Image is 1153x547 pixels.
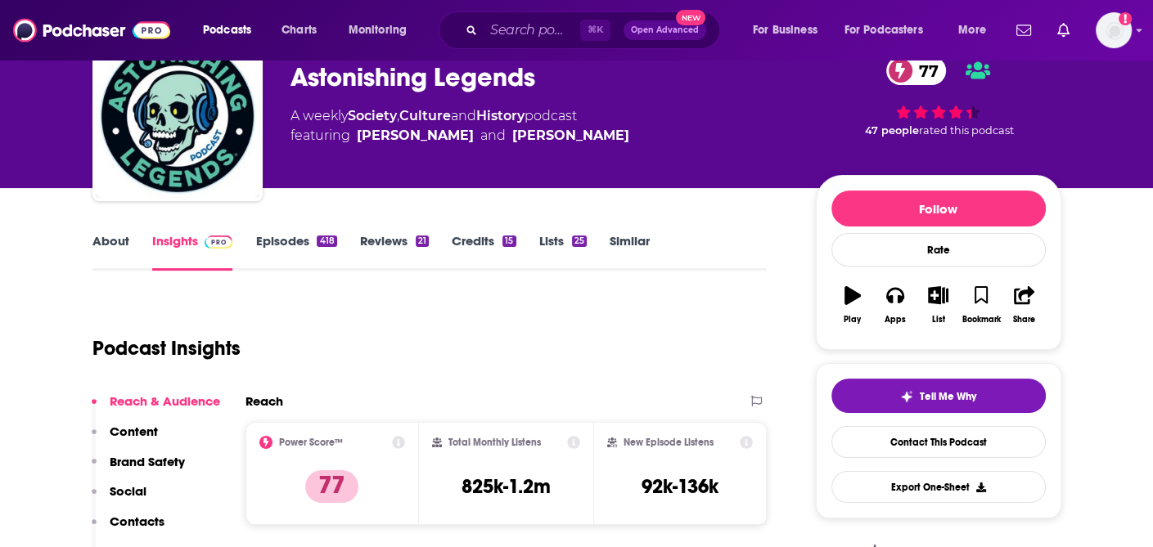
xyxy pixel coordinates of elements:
div: 21 [416,235,429,247]
a: InsightsPodchaser Pro [152,233,233,271]
span: Monitoring [349,19,407,42]
a: Show notifications dropdown [1051,16,1076,44]
button: Open AdvancedNew [624,20,706,40]
span: Charts [281,19,317,42]
a: Lists25 [539,233,587,271]
div: Search podcasts, credits, & more... [454,11,736,49]
div: List [932,315,945,325]
a: Show notifications dropdown [1010,16,1038,44]
span: Logged in as ocharlson [1096,12,1132,48]
button: Play [831,276,874,334]
button: open menu [834,17,947,43]
h2: New Episode Listens [624,437,714,448]
div: Play [844,315,861,325]
div: 77 47 peoplerated this podcast [816,46,1061,147]
a: Forrest Burgess [512,126,629,146]
h2: Reach [245,393,283,409]
img: Astonishing Legends [96,34,259,198]
span: Tell Me Why [920,390,976,403]
h2: Total Monthly Listens [448,437,541,448]
h1: Podcast Insights [92,336,241,361]
button: tell me why sparkleTell Me Why [831,379,1046,413]
svg: Add a profile image [1119,12,1132,25]
span: For Podcasters [844,19,923,42]
button: Content [92,424,158,454]
p: Brand Safety [110,454,185,469]
button: List [917,276,959,334]
button: Brand Safety [92,454,185,484]
p: Contacts [110,513,164,529]
a: Similar [610,233,650,271]
button: open menu [947,17,1007,43]
button: Export One-Sheet [831,471,1046,503]
div: Apps [885,315,906,325]
a: Episodes418 [255,233,336,271]
button: Reach & Audience [92,393,220,424]
span: 47 people [865,124,919,137]
a: Society [348,108,397,123]
h3: 92k-136k [642,474,718,499]
span: , [397,108,399,123]
button: Social [92,483,146,513]
input: Search podcasts, credits, & more... [484,17,580,43]
img: Podchaser - Follow, Share and Rate Podcasts [13,15,170,46]
button: Follow [831,191,1046,226]
span: rated this podcast [919,124,1014,137]
button: Apps [874,276,917,334]
img: tell me why sparkle [900,390,913,403]
div: A weekly podcast [291,106,629,146]
h3: 825k-1.2m [462,474,551,499]
a: Credits15 [452,233,516,271]
span: ⌘ K [580,20,610,41]
button: Bookmark [960,276,1002,334]
button: open menu [337,17,428,43]
button: Show profile menu [1096,12,1132,48]
div: Rate [831,233,1046,267]
p: Social [110,483,146,499]
span: For Business [753,19,817,42]
button: open menu [741,17,838,43]
a: Scott Philbrook [357,126,474,146]
div: 15 [502,235,516,247]
div: 418 [317,235,336,247]
span: New [676,10,705,25]
div: Bookmark [962,315,1000,325]
span: and [451,108,476,123]
a: 77 [886,56,947,85]
button: open menu [191,17,272,43]
p: Content [110,424,158,439]
a: History [476,108,525,123]
span: Podcasts [203,19,251,42]
p: 77 [305,470,358,503]
span: and [480,126,506,146]
div: 25 [572,235,587,247]
a: About [92,233,129,271]
p: Reach & Audience [110,393,220,409]
img: User Profile [1096,12,1132,48]
span: Open Advanced [631,26,699,34]
div: Share [1013,315,1035,325]
button: Share [1002,276,1045,334]
a: Culture [399,108,451,123]
a: Contact This Podcast [831,426,1046,458]
h2: Power Score™ [279,437,343,448]
button: Contacts [92,513,164,544]
span: 77 [903,56,947,85]
img: Podchaser Pro [205,235,233,249]
a: Charts [271,17,327,43]
a: Reviews21 [360,233,429,271]
span: featuring [291,126,629,146]
span: More [958,19,986,42]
